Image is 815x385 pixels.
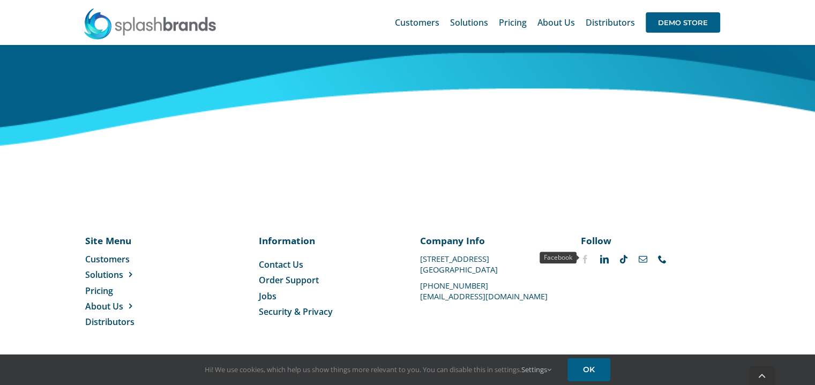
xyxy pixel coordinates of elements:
span: Order Support [259,274,319,286]
a: mail [639,255,647,263]
span: Solutions [450,18,488,27]
a: Pricing [499,5,527,40]
span: About Us [537,18,575,27]
span: Distributors [586,18,635,27]
a: Order Support [259,274,395,286]
nav: Main Menu Sticky [395,5,720,40]
a: DEMO STORE [646,5,720,40]
p: Company Info [420,234,556,247]
nav: Menu [259,259,395,318]
span: Pricing [85,285,113,297]
a: phone [658,255,667,263]
a: Settings [521,365,551,374]
p: Site Menu [85,234,172,247]
a: Contact Us [259,259,395,270]
a: OK [567,358,610,381]
img: SplashBrands.com Logo [83,7,217,40]
span: Jobs [259,290,276,302]
nav: Menu [85,253,172,328]
span: DEMO STORE [646,12,720,33]
a: Jobs [259,290,395,302]
a: Solutions [85,269,172,281]
span: Contact Us [259,259,303,270]
span: Security & Privacy [259,306,333,318]
span: Customers [85,253,130,265]
p: Information [259,234,395,247]
span: Customers [395,18,439,27]
span: Distributors [85,316,134,328]
span: Pricing [499,18,527,27]
a: Pricing [85,285,172,297]
a: Distributors [586,5,635,40]
a: Customers [395,5,439,40]
span: About Us [85,300,123,312]
span: Hi! We use cookies, which help us show things more relevant to you. You can disable this in setti... [205,365,551,374]
span: Solutions [85,269,123,281]
a: linkedin [600,255,609,263]
div: Facebook [540,252,577,264]
a: tiktok [619,255,628,263]
a: Customers [85,253,172,265]
p: Follow [581,234,717,247]
a: Security & Privacy [259,306,395,318]
a: facebook [581,255,589,263]
a: Distributors [85,316,172,328]
a: About Us [85,300,172,312]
